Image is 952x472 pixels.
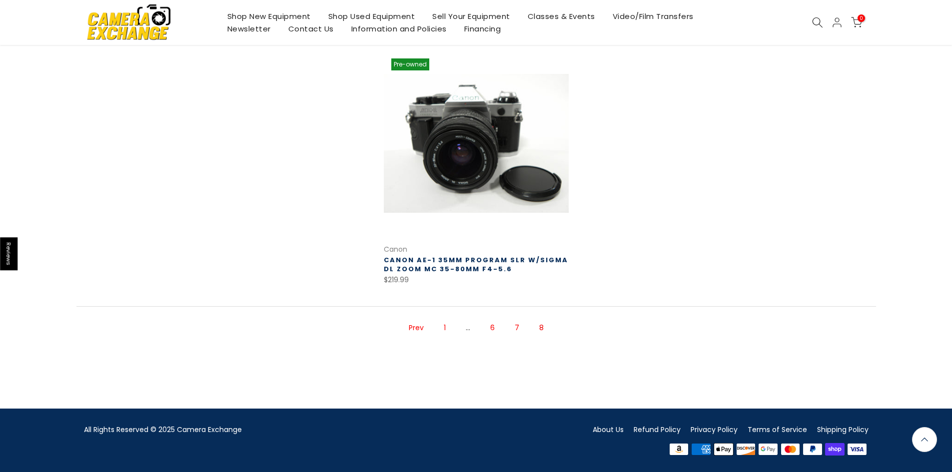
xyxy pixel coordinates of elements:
img: amazon payments [668,442,690,457]
a: Privacy Policy [691,425,738,435]
a: Newsletter [218,22,279,35]
a: Canon [384,244,407,254]
a: Contact Us [279,22,342,35]
a: Page 1 [439,319,451,337]
a: 0 [851,17,862,28]
img: google pay [757,442,780,457]
div: $219.99 [384,274,569,286]
a: Shop Used Equipment [319,10,424,22]
span: 0 [858,14,865,22]
a: Financing [455,22,510,35]
a: Canon AE-1 35mm Program SLR w/Sigma DL Zoom MC 35-80mm f4-5.6 [384,255,568,274]
span: Page 8 [534,319,549,337]
div: All Rights Reserved © 2025 Camera Exchange [84,424,469,436]
a: Back to the top [912,427,937,452]
a: Page 7 [510,319,524,337]
a: Page 6 [485,319,500,337]
a: About Us [593,425,624,435]
a: Terms of Service [748,425,807,435]
a: Refund Policy [634,425,681,435]
a: Video/Film Transfers [604,10,702,22]
a: Shipping Policy [817,425,869,435]
img: paypal [802,442,824,457]
img: visa [846,442,869,457]
span: … [461,319,475,337]
img: master [779,442,802,457]
nav: Pagination [76,307,876,353]
a: Information and Policies [342,22,455,35]
img: discover [735,442,757,457]
a: Shop New Equipment [218,10,319,22]
a: Sell Your Equipment [424,10,519,22]
img: shopify pay [824,442,846,457]
a: Prev [404,319,429,337]
img: apple pay [712,442,735,457]
a: Classes & Events [519,10,604,22]
img: american express [690,442,713,457]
